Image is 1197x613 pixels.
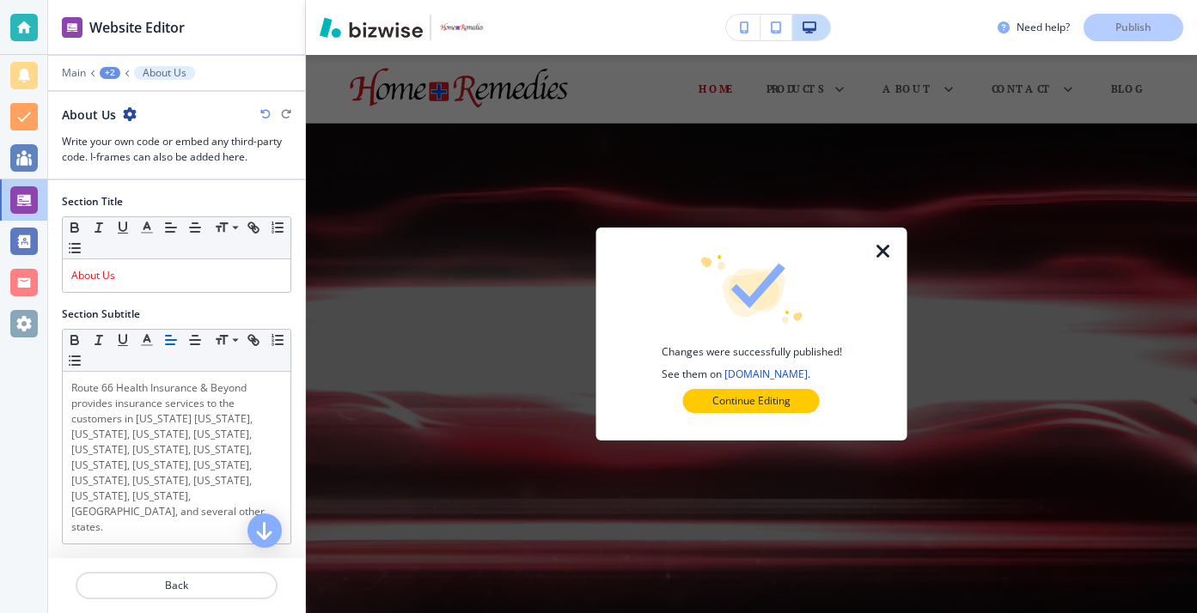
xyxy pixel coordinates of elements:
[71,268,115,282] span: About Us
[76,572,278,599] button: Back
[62,134,291,165] h3: Write your own code or embed any third-party code. I-frames can also be added here.
[1017,20,1070,35] h3: Need help?
[62,17,82,38] img: editor icon
[320,17,423,38] img: Bizwise Logo
[662,344,842,382] h4: Changes were successfully published! See them on .
[89,17,185,38] h2: Website Editor
[62,306,140,322] h2: Section Subtitle
[77,578,276,593] p: Back
[438,22,485,33] img: Your Logo
[724,367,808,381] a: [DOMAIN_NAME]
[143,67,186,79] p: About Us
[62,194,123,209] h2: Section Title
[62,67,86,79] button: Main
[699,255,804,324] img: icon
[134,66,195,80] button: About Us
[62,106,116,124] h2: About Us
[71,380,267,534] span: Route 66 Health Insurance & Beyond provides insurance services to the customers in [US_STATE] [US...
[683,389,820,413] button: Continue Editing
[712,393,791,409] p: Continue Editing
[100,67,120,79] button: +2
